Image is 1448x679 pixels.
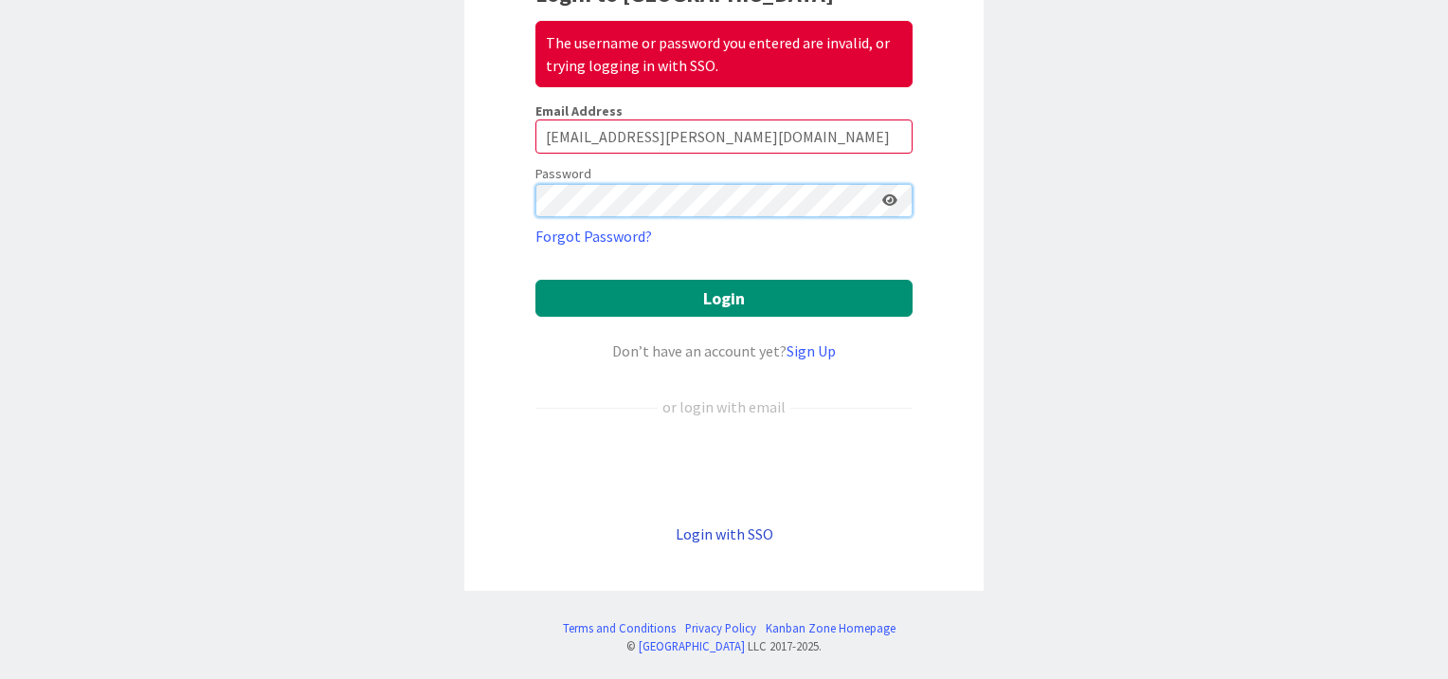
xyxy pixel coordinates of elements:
a: Kanban Zone Homepage [766,619,896,637]
div: The username or password you entered are invalid, or trying logging in with SSO. [535,21,913,87]
a: Login with SSO [676,524,773,543]
keeper-lock: Open Keeper Popup [852,190,875,212]
a: Privacy Policy [685,619,756,637]
label: Password [535,164,591,184]
div: © LLC 2017- 2025 . [553,637,896,655]
a: Sign Up [787,341,836,360]
label: Email Address [535,102,623,119]
div: or login with email [658,395,790,418]
a: [GEOGRAPHIC_DATA] [639,638,745,653]
a: Forgot Password? [535,225,652,248]
button: Login [535,280,913,317]
a: Terms and Conditions [563,619,676,637]
div: Don’t have an account yet? [535,339,913,362]
iframe: Sign in with Google Button [526,450,922,491]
